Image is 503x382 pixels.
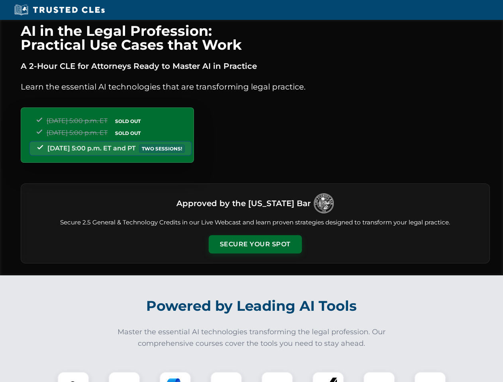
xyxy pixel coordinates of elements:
h2: Powered by Leading AI Tools [31,292,472,320]
p: Master the essential AI technologies transforming the legal profession. Our comprehensive courses... [112,326,391,349]
button: Secure Your Spot [209,235,302,253]
p: A 2-Hour CLE for Attorneys Ready to Master AI in Practice [21,60,490,72]
h3: Approved by the [US_STATE] Bar [176,196,311,210]
span: [DATE] 5:00 p.m. ET [47,117,108,125]
p: Learn the essential AI technologies that are transforming legal practice. [21,80,490,93]
p: Secure 2.5 General & Technology Credits in our Live Webcast and learn proven strategies designed ... [31,218,480,227]
img: Trusted CLEs [12,4,107,16]
h1: AI in the Legal Profession: Practical Use Cases that Work [21,24,490,52]
img: Logo [314,193,334,213]
span: SOLD OUT [112,129,143,137]
span: SOLD OUT [112,117,143,125]
span: [DATE] 5:00 p.m. ET [47,129,108,136]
